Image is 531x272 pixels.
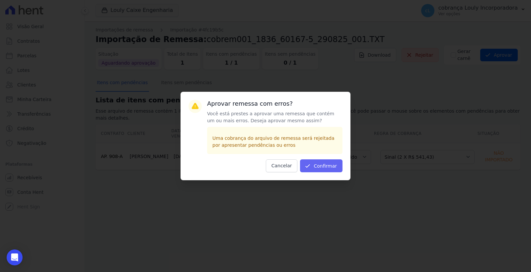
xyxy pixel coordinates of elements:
button: Confirmar [300,159,342,172]
button: Cancelar [266,159,298,172]
div: Open Intercom Messenger [7,249,23,265]
h3: Aprovar remessa com erros? [207,100,342,108]
p: Você está prestes a aprovar uma remessa que contém um ou mais erros. Deseja aprovar mesmo assim? [207,110,342,124]
p: Uma cobrança do arquivo de remessa será rejeitada por apresentar pendências ou erros [212,135,337,149]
